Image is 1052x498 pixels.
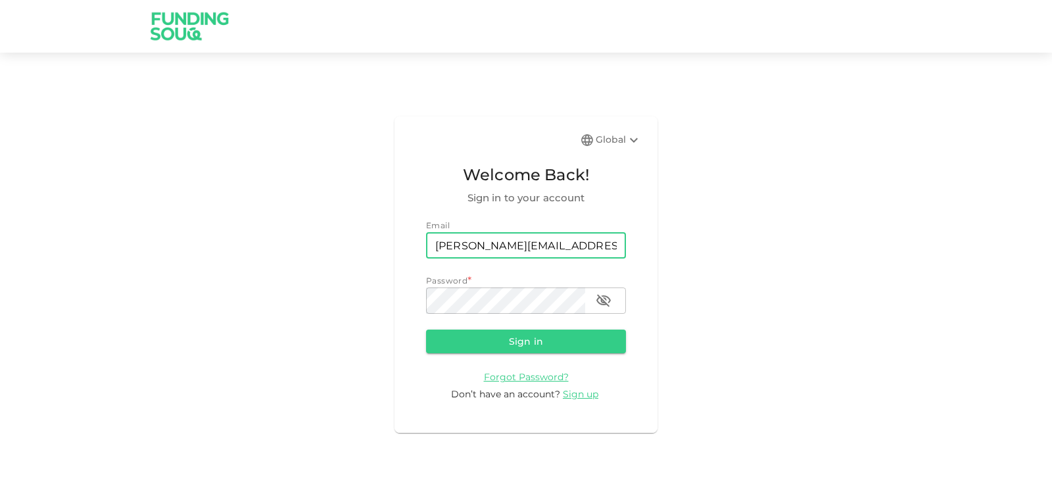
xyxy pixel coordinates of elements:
div: Global [596,132,642,148]
span: Welcome Back! [426,162,626,187]
a: Forgot Password? [484,370,569,383]
span: Password [426,276,467,286]
button: Sign in [426,330,626,353]
input: password [426,287,585,314]
span: Sign up [563,388,598,400]
span: Forgot Password? [484,371,569,383]
input: email [426,232,626,259]
span: Email [426,220,450,230]
span: Sign in to your account [426,190,626,206]
span: Don’t have an account? [451,388,560,400]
